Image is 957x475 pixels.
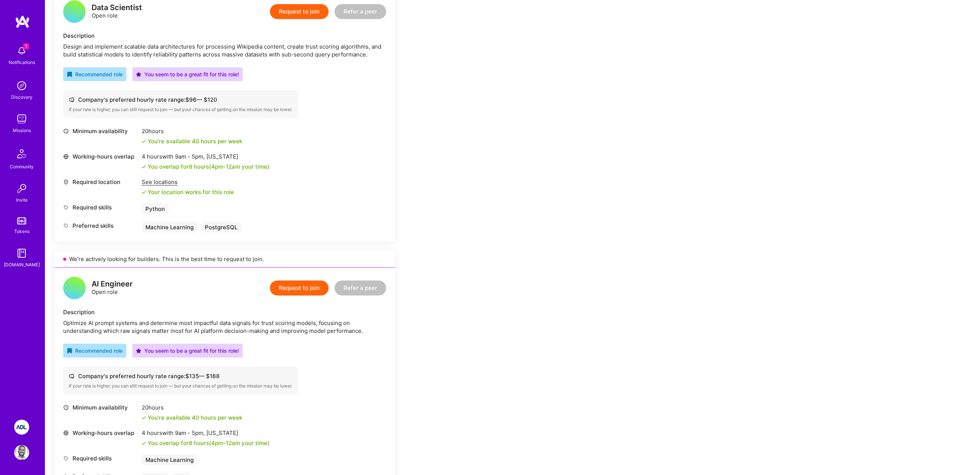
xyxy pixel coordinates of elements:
[142,153,270,160] div: 4 hours with [US_STATE]
[142,190,146,194] i: icon Check
[142,416,146,420] i: icon Check
[63,43,386,58] div: Design and implement scalable data architectures for processing Wikipedia content, create trust s...
[63,405,69,410] i: icon Clock
[63,179,69,185] i: icon Location
[173,429,206,436] span: 9am - 5pm ,
[63,203,138,211] div: Required skills
[15,15,30,28] img: logo
[10,163,34,171] div: Community
[63,429,138,437] div: Working-hours overlap
[136,72,141,77] i: icon PurpleStar
[136,70,239,78] div: You seem to be a great fit for this role!
[14,181,29,196] img: Invite
[92,4,142,12] div: Data Scientist
[270,281,329,295] button: Request to join
[63,178,138,186] div: Required location
[14,78,29,93] img: discovery
[142,414,242,422] div: You're available 40 hours per week
[92,4,142,19] div: Open role
[16,196,28,204] div: Invite
[173,153,206,160] span: 9am - 5pm ,
[136,347,239,355] div: You seem to be a great fit for this role!
[201,222,241,233] div: PostgreSQL
[142,429,270,437] div: 4 hours with [US_STATE]
[63,154,69,159] i: icon World
[67,70,123,78] div: Recommended role
[14,420,29,435] img: ADL: Technology Modernization Sprint 1
[142,454,197,465] div: Machine Learning
[211,163,240,170] span: 4pm - 12am
[14,445,29,460] img: User Avatar
[69,372,292,380] div: Company's preferred hourly rate range: $ 135 — $ 168
[14,111,29,126] img: teamwork
[69,383,292,389] div: If your rate is higher, you can still request to join — but your chances of getting on the missio...
[142,203,169,214] div: Python
[69,107,292,113] div: If your rate is higher, you can still request to join — but your chances of getting on the missio...
[142,165,146,169] i: icon Check
[14,227,30,235] div: Tokens
[142,222,197,233] div: Machine Learning
[63,205,69,210] i: icon Tag
[142,404,242,411] div: 20 hours
[13,126,31,134] div: Missions
[63,127,138,135] div: Minimum availability
[69,373,74,379] i: icon Cash
[63,128,69,134] i: icon Clock
[92,280,133,288] div: AI Engineer
[17,217,26,224] img: tokens
[63,430,69,436] i: icon World
[13,145,31,163] img: Community
[270,4,329,19] button: Request to join
[4,261,40,269] div: [DOMAIN_NAME]
[69,96,292,104] div: Company's preferred hourly rate range: $ 96 — $ 120
[67,348,72,353] i: icon RecommendedBadge
[211,439,240,447] span: 4pm - 12am
[142,127,242,135] div: 20 hours
[63,153,138,160] div: Working-hours overlap
[136,348,141,353] i: icon PurpleStar
[148,163,270,171] div: You overlap for 8 hours ( your time)
[148,439,270,447] div: You overlap for 8 hours ( your time)
[63,222,138,230] div: Preferred skills
[63,404,138,411] div: Minimum availability
[12,420,31,435] a: ADL: Technology Modernization Sprint 1
[14,43,29,58] img: bell
[142,441,146,445] i: icon Check
[63,454,138,462] div: Required skills
[14,246,29,261] img: guide book
[67,347,123,355] div: Recommended role
[69,97,74,102] i: icon Cash
[67,72,72,77] i: icon RecommendedBadge
[63,456,69,461] i: icon Tag
[11,93,33,101] div: Discovery
[63,32,386,40] div: Description
[9,58,35,66] div: Notifications
[12,445,31,460] a: User Avatar
[23,43,29,49] span: 1
[63,223,69,229] i: icon Tag
[63,319,386,335] div: Optimize AI prompt systems and determine most impactful data signals for trust scoring models, fo...
[142,139,146,144] i: icon Check
[335,281,386,295] button: Refer a peer
[142,137,242,145] div: You're available 40 hours per week
[54,251,395,268] div: We’re actively looking for builders. This is the best time to request to join.
[63,308,386,316] div: Description
[142,178,234,186] div: See locations
[142,188,234,196] div: Your location works for this role
[92,280,133,296] div: Open role
[335,4,386,19] button: Refer a peer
